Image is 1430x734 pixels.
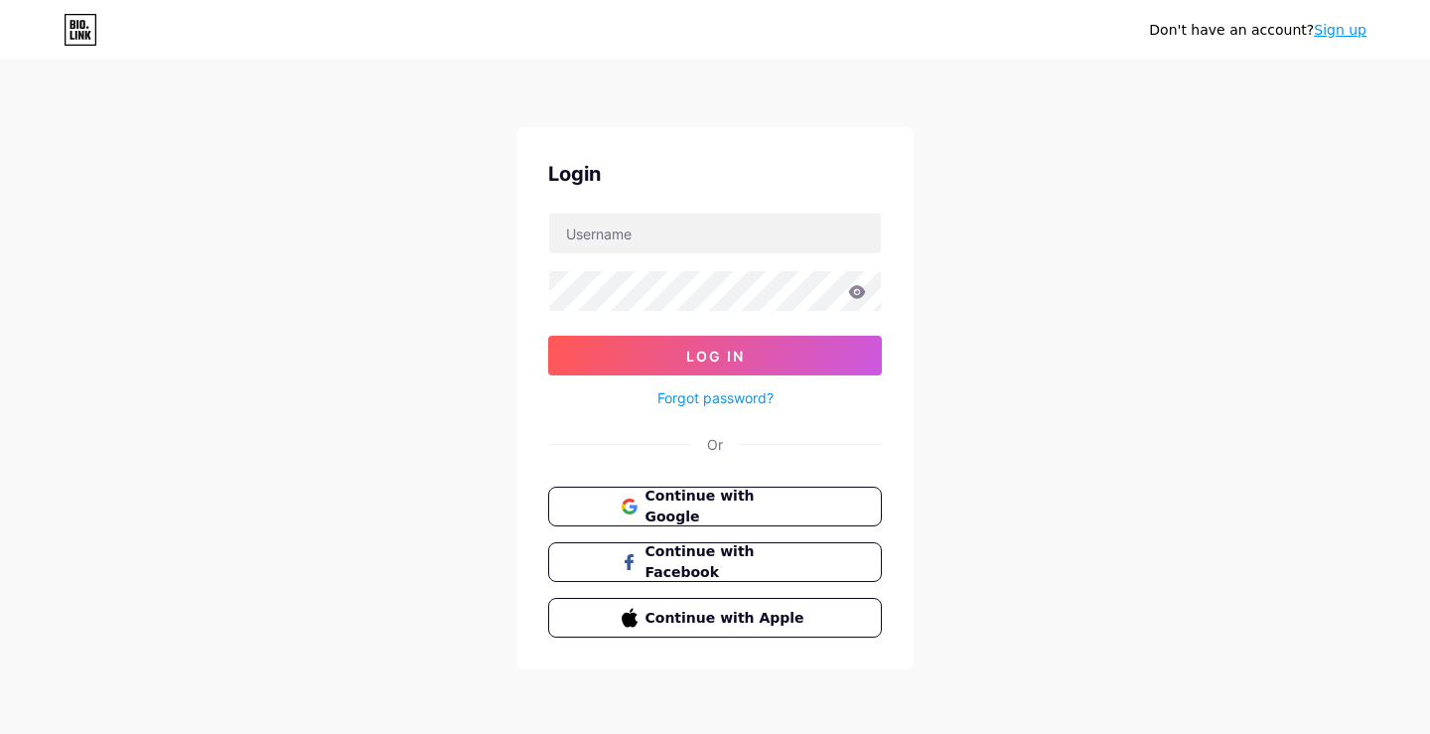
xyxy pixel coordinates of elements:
[1314,22,1366,38] a: Sign up
[549,214,881,253] input: Username
[548,336,882,375] button: Log In
[548,487,882,526] button: Continue with Google
[645,608,809,629] span: Continue with Apple
[707,434,723,455] div: Or
[686,348,745,365] span: Log In
[645,541,809,583] span: Continue with Facebook
[645,486,809,527] span: Continue with Google
[548,159,882,189] div: Login
[548,542,882,582] button: Continue with Facebook
[1149,20,1366,41] div: Don't have an account?
[548,598,882,638] button: Continue with Apple
[657,387,774,408] a: Forgot password?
